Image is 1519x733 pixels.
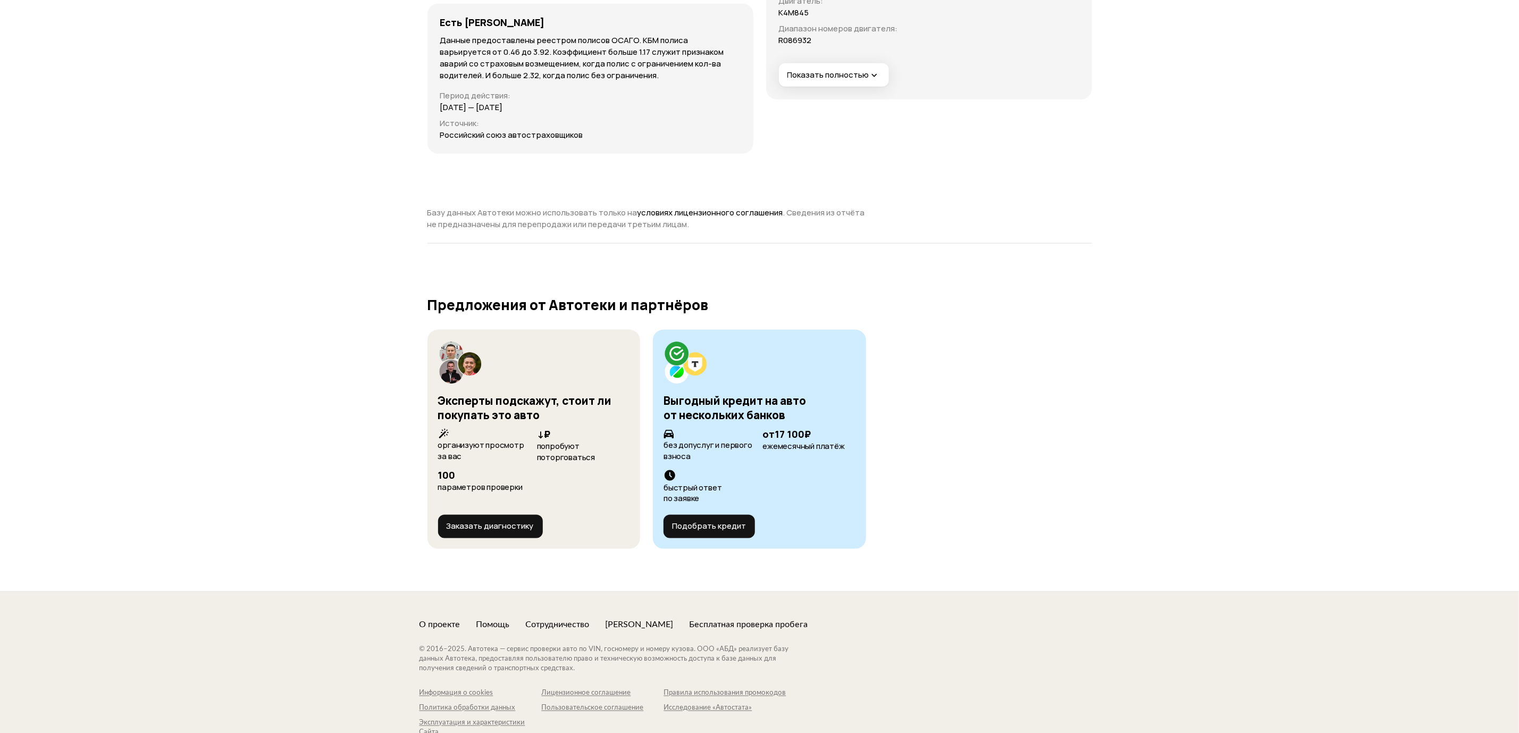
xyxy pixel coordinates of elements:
p: K4M845 [779,7,809,19]
span: быстрый ответ по заявке [664,482,721,504]
span: организуют просмотр за вас [438,439,524,462]
span: без допуслуг и первого взноса [664,439,752,462]
a: Бесплатная проверка пробега [690,619,808,630]
p: Базу данных Автотеки можно использовать только на . Сведения из отчёта не предназначены для переп... [427,207,874,230]
a: условиях лицензионного соглашения [637,207,783,218]
p: Российский союз автостраховщиков [440,129,583,141]
h3: Выгодный кредит на авто от нескольких банков [664,393,806,422]
a: Лицензионное соглашение [542,689,664,698]
span: ↓₽ [537,428,550,440]
a: Сотрудничество [526,619,590,630]
button: Заказать диагностику [438,515,543,538]
span: 100 [438,469,456,481]
p: Период действия : [440,90,741,102]
button: Показать полностью [779,63,889,87]
h4: Есть [PERSON_NAME] [440,16,545,28]
div: © 2016– 2025 . Автотека — сервис проверки авто по VIN, госномеру и номеру кузова. ООО «АБД» реали... [419,645,810,674]
span: от 17 100 ₽ [762,428,811,440]
p: Диапазон номеров двигателя : [779,23,898,35]
a: Информация о cookies [419,689,542,698]
span: Показать полностью [787,70,880,81]
a: Исследование «Автостата» [664,704,786,713]
a: О проекте [419,619,460,630]
span: попробуют поторговаться [537,440,595,463]
a: Политика обработки данных [419,704,542,713]
h2: Предложения от Автотеки и партнёров [427,297,1092,313]
a: Правила использования промокодов [664,689,786,698]
a: [PERSON_NAME] [606,619,674,630]
button: Подобрать кредит [664,515,755,538]
p: Данные предоставлены реестром полисов ОСАГО. КБМ полиса варьируется от 0.46 до 3.92. Коэффициент ... [440,35,741,81]
span: ежемесячный платёж [762,440,844,452]
p: R086932 [779,35,812,46]
a: Помощь [476,619,510,630]
h3: Эксперты подскажут, стоит ли покупать это авто [438,393,612,422]
p: Источник : [440,118,741,129]
a: Пользовательское соглашение [542,704,664,713]
span: параметров проверки [438,481,523,493]
p: [DATE] — [DATE] [440,102,503,113]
